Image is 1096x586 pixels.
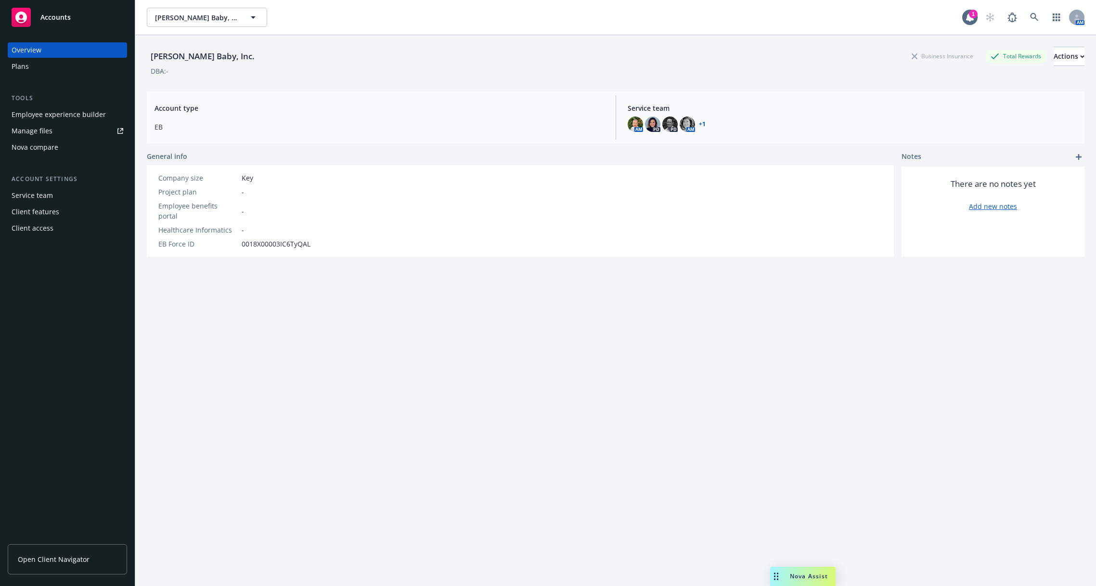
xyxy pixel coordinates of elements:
span: Service team [628,103,1077,113]
a: Overview [8,42,127,58]
span: - [242,187,244,197]
span: Open Client Navigator [18,554,90,564]
div: DBA: - [151,66,168,76]
span: EB [155,122,604,132]
span: Account type [155,103,604,113]
span: Accounts [40,13,71,21]
div: Business Insurance [907,50,978,62]
div: Employee benefits portal [158,201,238,221]
button: [PERSON_NAME] Baby, Inc. [147,8,267,27]
div: Project plan [158,187,238,197]
div: Client access [12,221,53,236]
div: [PERSON_NAME] Baby, Inc. [147,50,258,63]
button: Actions [1054,47,1084,66]
a: add [1073,151,1084,163]
a: Service team [8,188,127,203]
a: Client features [8,204,127,220]
img: photo [628,117,643,132]
div: Total Rewards [986,50,1046,62]
a: Start snowing [980,8,1000,27]
div: Manage files [12,123,52,139]
div: Plans [12,59,29,74]
a: Nova compare [8,140,127,155]
div: Healthcare Informatics [158,225,238,235]
div: Actions [1054,47,1084,65]
a: +1 [699,121,706,127]
div: Company size [158,173,238,183]
div: Client features [12,204,59,220]
div: Overview [12,42,41,58]
a: Employee experience builder [8,107,127,122]
img: photo [662,117,678,132]
span: There are no notes yet [951,178,1036,190]
div: Service team [12,188,53,203]
div: Drag to move [770,567,782,586]
a: Client access [8,221,127,236]
a: Add new notes [969,201,1017,211]
img: photo [680,117,695,132]
span: Key [242,173,253,183]
button: Nova Assist [770,567,836,586]
span: General info [147,151,187,161]
a: Plans [8,59,127,74]
span: Nova Assist [790,572,828,580]
a: Accounts [8,4,127,31]
a: Report a Bug [1003,8,1022,27]
span: Notes [902,151,921,163]
a: Search [1025,8,1044,27]
span: - [242,206,244,216]
span: 0018X00003IC6TyQAL [242,239,310,249]
div: 1 [969,10,978,18]
div: Nova compare [12,140,58,155]
div: Employee experience builder [12,107,106,122]
a: Switch app [1047,8,1066,27]
img: photo [645,117,660,132]
span: [PERSON_NAME] Baby, Inc. [155,13,238,23]
div: EB Force ID [158,239,238,249]
a: Manage files [8,123,127,139]
div: Tools [8,93,127,103]
div: Account settings [8,174,127,184]
span: - [242,225,244,235]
